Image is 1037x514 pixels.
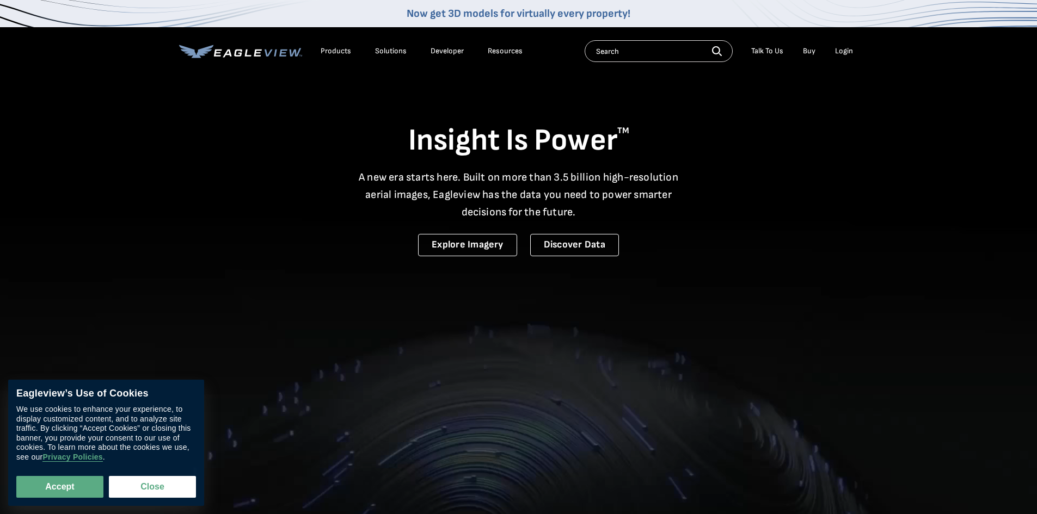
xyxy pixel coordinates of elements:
[179,122,858,160] h1: Insight Is Power
[16,405,196,462] div: We use cookies to enhance your experience, to display customized content, and to analyze site tra...
[16,476,103,498] button: Accept
[16,388,196,400] div: Eagleview’s Use of Cookies
[375,46,407,56] div: Solutions
[585,40,733,62] input: Search
[407,7,630,20] a: Now get 3D models for virtually every property!
[42,453,102,462] a: Privacy Policies
[321,46,351,56] div: Products
[352,169,685,221] p: A new era starts here. Built on more than 3.5 billion high-resolution aerial images, Eagleview ha...
[488,46,523,56] div: Resources
[418,234,517,256] a: Explore Imagery
[530,234,619,256] a: Discover Data
[803,46,815,56] a: Buy
[109,476,196,498] button: Close
[751,46,783,56] div: Talk To Us
[617,126,629,136] sup: TM
[835,46,853,56] div: Login
[431,46,464,56] a: Developer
